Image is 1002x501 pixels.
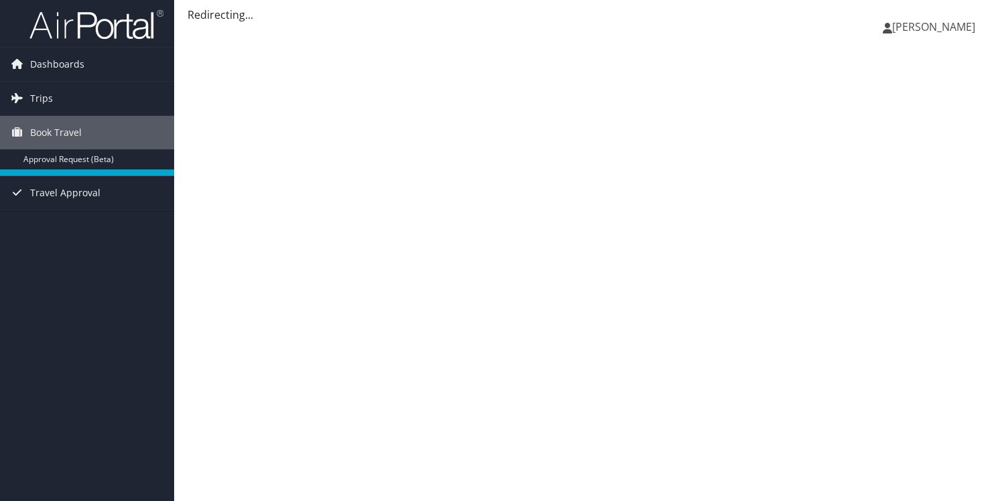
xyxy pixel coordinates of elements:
span: Travel Approval [30,176,100,210]
div: Redirecting... [188,7,989,23]
span: Book Travel [30,116,82,149]
img: airportal-logo.png [29,9,163,40]
span: Dashboards [30,48,84,81]
a: [PERSON_NAME] [883,7,989,47]
span: [PERSON_NAME] [892,19,975,34]
span: Trips [30,82,53,115]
